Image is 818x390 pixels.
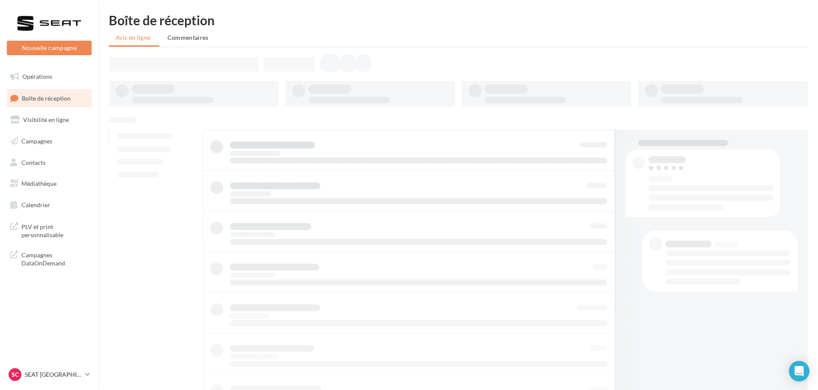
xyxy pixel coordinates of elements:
span: Visibilité en ligne [23,116,69,123]
a: PLV et print personnalisable [5,217,93,243]
a: Campagnes [5,132,93,150]
span: Médiathèque [21,180,57,187]
span: SC [12,370,19,379]
span: Boîte de réception [22,94,71,101]
a: Médiathèque [5,175,93,193]
a: Boîte de réception [5,89,93,107]
span: Campagnes DataOnDemand [21,249,88,268]
span: Opérations [22,73,52,80]
a: Contacts [5,154,93,172]
a: Campagnes DataOnDemand [5,246,93,271]
button: Nouvelle campagne [7,41,92,55]
a: SC SEAT [GEOGRAPHIC_DATA] [7,366,92,383]
a: Visibilité en ligne [5,111,93,129]
div: Boîte de réception [109,14,808,27]
span: Contacts [21,158,45,166]
p: SEAT [GEOGRAPHIC_DATA] [25,370,82,379]
span: Commentaires [167,34,209,41]
a: Opérations [5,68,93,86]
div: Open Intercom Messenger [789,361,809,381]
span: PLV et print personnalisable [21,221,88,239]
span: Calendrier [21,201,50,208]
a: Calendrier [5,196,93,214]
span: Campagnes [21,137,52,145]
